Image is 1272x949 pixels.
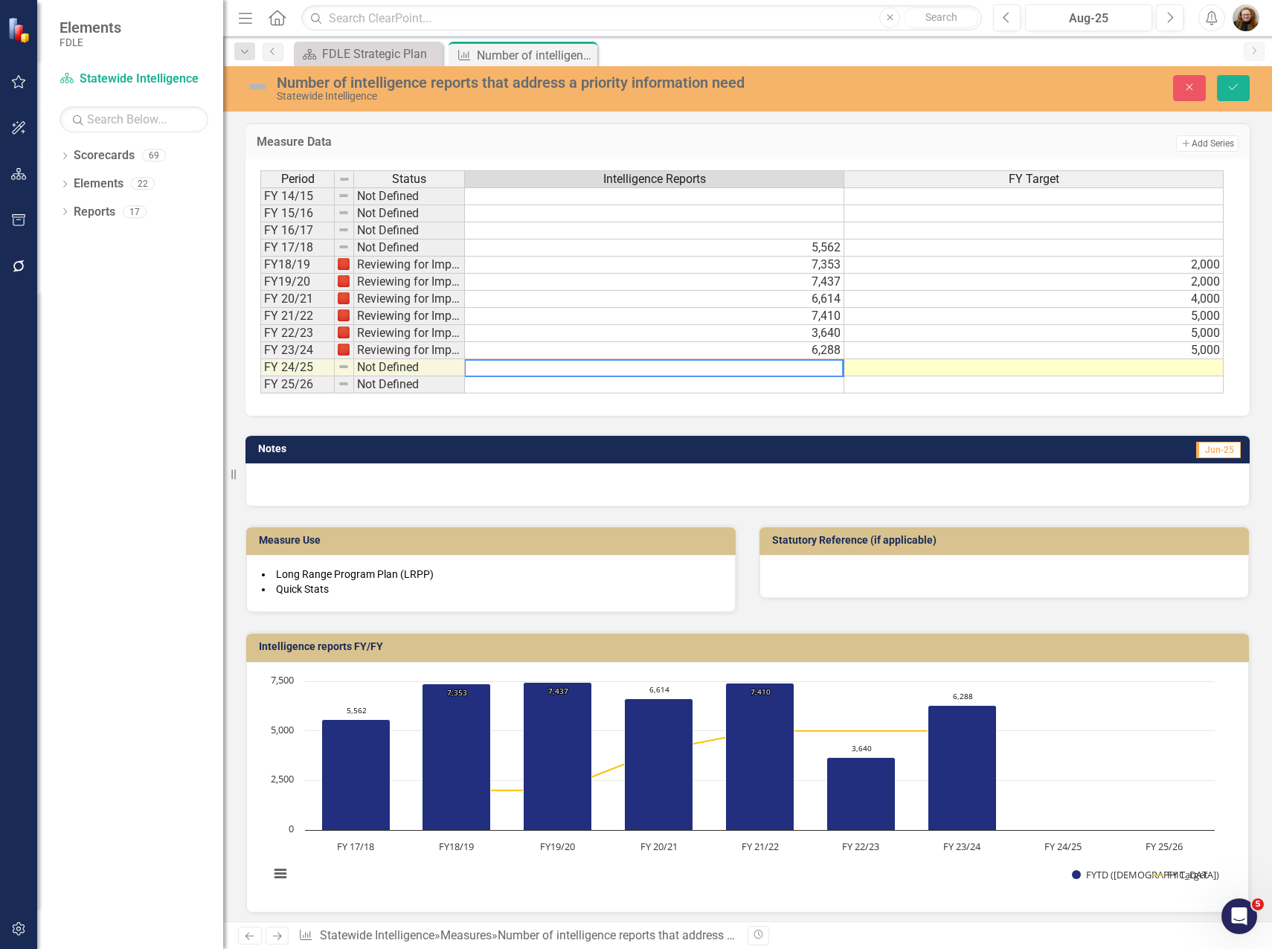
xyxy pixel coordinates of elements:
td: FY18/19 [260,257,335,274]
td: Reviewing for Improvement [354,291,465,308]
td: 7,410 [465,308,844,325]
a: Statewide Intelligence [60,71,208,88]
button: Add Series [1176,135,1239,152]
button: Aug-25 [1025,4,1152,31]
text: 7,500 [271,673,294,686]
img: DxoheXUOvkpYAAAAAElFTkSuQmCC [338,326,350,338]
td: Not Defined [354,222,465,239]
h3: Measure Use [259,535,728,546]
td: FY 22/23 [260,325,335,342]
button: View chart menu, Chart [270,863,291,884]
text: 7,437 [548,686,568,696]
text: FY 21/22 [742,840,779,853]
span: Search [925,11,957,23]
div: Number of intelligence reports that address a priority information need [498,928,866,942]
td: 6,614 [465,291,844,308]
td: Reviewing for Improvement [354,308,465,325]
img: Jennifer Siddoway [1233,4,1259,31]
td: Not Defined [354,187,465,205]
text: FY 22/23 [842,840,879,853]
span: Elements [60,19,121,36]
td: 5,000 [844,325,1224,342]
path: FY 21/22, 7,410. FYTD (Sum). [726,683,794,830]
td: FY 17/18 [260,239,335,257]
td: 7,437 [465,274,844,291]
div: Number of intelligence reports that address a priority information need [477,46,594,65]
path: FY 22/23, 3,640. FYTD (Sum). [827,757,896,830]
path: FY 20/21, 6,614. FYTD (Sum). [625,698,693,830]
button: Search [904,7,978,28]
td: Not Defined [354,205,465,222]
span: 5 [1252,898,1264,910]
td: Reviewing for Improvement [354,274,465,291]
span: Jun-25 [1196,442,1241,458]
div: 17 [123,205,147,218]
text: 5,562 [347,705,367,715]
span: Intelligence Reports [603,173,706,186]
img: 8DAGhfEEPCf229AAAAAElFTkSuQmCC [338,207,350,219]
td: FY19/20 [260,274,335,291]
td: Not Defined [354,359,465,376]
div: Statewide Intelligence [277,91,806,102]
text: 7,353 [447,687,467,698]
td: 5,000 [844,308,1224,325]
td: 2,000 [844,257,1224,274]
button: Show FYTD (Sum) [1072,868,1137,881]
td: FY 20/21 [260,291,335,308]
td: FY 21/22 [260,308,335,325]
small: FDLE [60,36,121,48]
h3: Measure Data [257,135,791,149]
iframe: Intercom live chat [1221,898,1257,934]
td: FY 24/25 [260,359,335,376]
img: 8DAGhfEEPCf229AAAAAElFTkSuQmCC [338,224,350,236]
td: 5,562 [465,239,844,257]
td: Not Defined [354,376,465,393]
td: 4,000 [844,291,1224,308]
path: FY18/19, 7,353. FYTD (Sum). [423,683,491,830]
text: 7,410 [751,686,771,697]
button: Show FY Target [1152,868,1209,881]
td: FY 16/17 [260,222,335,239]
img: DxoheXUOvkpYAAAAAElFTkSuQmCC [338,344,350,356]
h3: Intelligence reports FY/FY [259,641,1242,652]
img: 8DAGhfEEPCf229AAAAAElFTkSuQmCC [338,190,350,202]
text: 6,288 [953,691,973,701]
path: FY19/20, 7,437. FYTD (Sum). [524,682,592,830]
td: 2,000 [844,274,1224,291]
a: Reports [74,204,115,221]
img: DxoheXUOvkpYAAAAAElFTkSuQmCC [338,292,350,304]
text: 6,614 [649,684,669,695]
td: FY 25/26 [260,376,335,393]
td: FY 14/15 [260,187,335,205]
img: DxoheXUOvkpYAAAAAElFTkSuQmCC [338,309,350,321]
g: FYTD (Sum), series 1 of 2. Bar series with 9 bars. [322,681,1166,831]
a: Elements [74,176,123,193]
td: 3,640 [465,325,844,342]
text: 3,640 [852,743,872,753]
path: FY 23/24, 6,288. FYTD (Sum). [928,705,997,830]
text: FY19/20 [540,840,575,853]
text: FY 20/21 [640,840,678,853]
td: 7,353 [465,257,844,274]
span: Quick Stats [276,583,329,595]
td: 5,000 [844,342,1224,359]
span: Long Range Program Plan (LRPP) [276,568,434,580]
img: 8DAGhfEEPCf229AAAAAElFTkSuQmCC [338,173,350,185]
td: FY 15/16 [260,205,335,222]
input: Search ClearPoint... [301,5,982,31]
div: » » [298,927,736,945]
path: FY 17/18, 5,562. FYTD (Sum). [322,719,391,830]
div: Aug-25 [1030,10,1147,28]
img: 8DAGhfEEPCf229AAAAAElFTkSuQmCC [338,241,350,253]
text: 2,500 [271,772,294,785]
img: DxoheXUOvkpYAAAAAElFTkSuQmCC [338,258,350,270]
div: FDLE Strategic Plan [322,45,439,63]
input: Search Below... [60,106,208,132]
img: 8DAGhfEEPCf229AAAAAElFTkSuQmCC [338,361,350,373]
text: 5,000 [271,723,294,736]
div: Number of intelligence reports that address a priority information need [277,74,806,91]
text: FY18/19 [439,840,474,853]
img: DxoheXUOvkpYAAAAAElFTkSuQmCC [338,275,350,287]
td: FY 23/24 [260,342,335,359]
